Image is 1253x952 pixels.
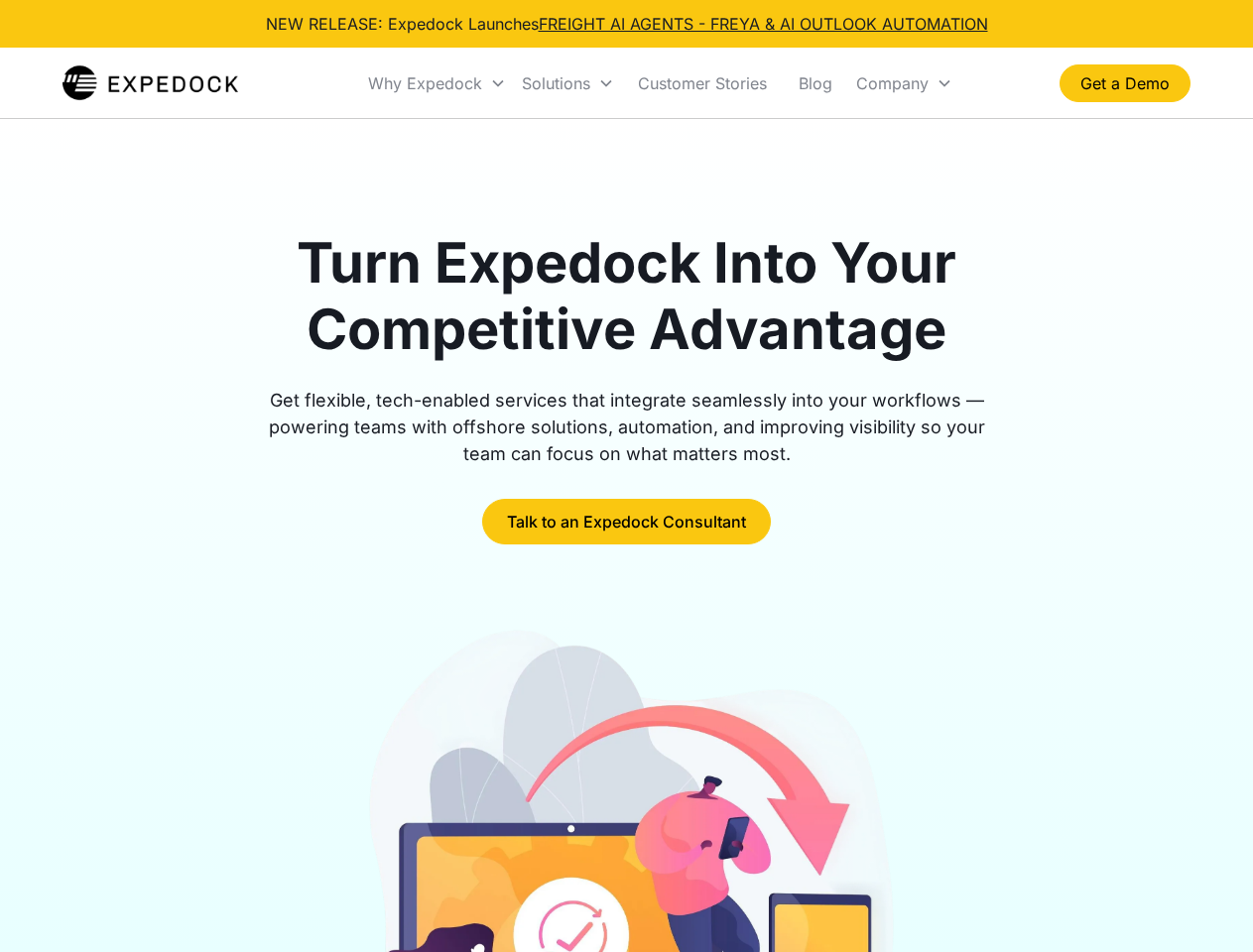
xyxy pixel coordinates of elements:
[522,73,590,93] div: Solutions
[1060,64,1190,102] a: Get a Demo
[482,499,771,544] a: Talk to an Expedock Consultant
[848,50,960,117] div: Company
[539,14,988,34] a: FREIGHT AI AGENTS - FREYA & AI OUTLOOK AUTOMATION
[360,50,514,117] div: Why Expedock
[514,50,622,117] div: Solutions
[63,63,238,103] a: home
[368,73,482,93] div: Why Expedock
[622,50,783,117] a: Customer Stories
[246,230,1008,363] h1: Turn Expedock Into Your Competitive Advantage
[246,387,1008,467] div: Get flexible, tech-enabled services that integrate seamlessly into your workflows — powering team...
[266,12,988,36] div: NEW RELEASE: Expedock Launches
[63,63,238,103] img: Expedock Logo
[856,73,929,93] div: Company
[783,50,848,117] a: Blog
[1154,857,1253,952] iframe: Chat Widget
